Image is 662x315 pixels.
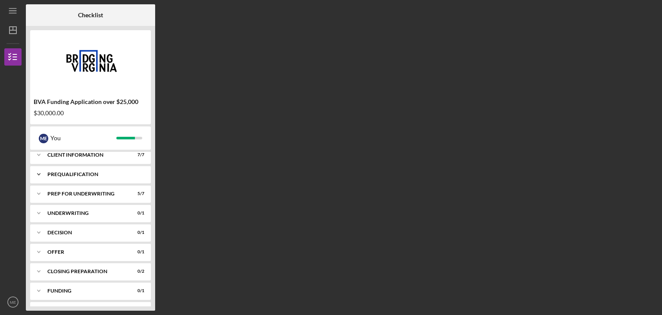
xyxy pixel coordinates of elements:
[129,211,144,216] div: 0 / 1
[47,172,140,177] div: Prequalification
[129,152,144,157] div: 7 / 7
[129,269,144,274] div: 0 / 2
[30,35,151,86] img: Product logo
[50,131,116,145] div: You
[129,191,144,196] div: 5 / 7
[129,230,144,235] div: 0 / 1
[39,134,48,143] div: M E
[47,249,123,255] div: Offer
[10,300,16,305] text: ME
[47,211,123,216] div: Underwriting
[47,191,123,196] div: Prep for Underwriting
[34,98,147,105] div: BVA Funding Application over $25,000
[129,249,144,255] div: 0 / 1
[47,288,123,293] div: Funding
[4,293,22,311] button: ME
[47,230,123,235] div: Decision
[34,110,147,117] div: $30,000.00
[47,152,123,157] div: Client Information
[47,269,123,274] div: Closing Preparation
[129,288,144,293] div: 0 / 1
[78,12,103,19] b: Checklist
